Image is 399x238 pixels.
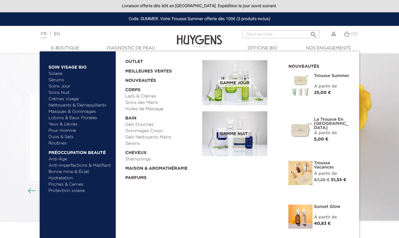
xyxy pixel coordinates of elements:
[125,100,198,106] a: Soins des Mains
[125,65,193,75] a: Meilleures Ventes
[125,75,198,84] a: Nouveautés
[218,130,249,138] span: Gamme nuit
[202,60,267,105] img: routine_jour_banner.jpg
[35,45,95,51] a: E-Boutique
[49,188,112,194] a: Protection solaire
[49,121,112,128] a: Yeux & Lèvres
[125,84,198,93] a: Corps
[49,175,112,181] a: Hydratation
[125,56,193,65] a: OUTLET
[49,134,112,140] a: Duos & Sets
[125,128,198,134] a: Gommages Corps
[310,29,317,36] i: 
[314,91,331,95] span: 25,00 €
[232,45,293,51] a: Officine Bio
[125,112,198,122] a: Bain
[30,187,50,196] div: Boutons du carrousel
[288,74,313,98] img: Trousse Summer
[177,25,222,48] img: Huygens
[331,178,346,182] span: 51,55 €
[49,147,112,156] a: Préoccupation beauté
[288,62,350,69] h2: Nouveautés
[49,181,112,188] a: Poches & Cernes
[314,130,350,136] div: À partir de
[49,61,112,71] a: Soin Visage Bio
[202,111,267,156] img: routine_nuit_banner.jpg
[101,45,161,51] a: Diagnostic de peau
[243,30,319,38] input: Rechercher
[125,122,198,128] a: Gels Douches
[125,106,198,112] a: Huiles de Massage
[202,111,279,156] a: Gamme nuit
[49,83,112,90] a: Soins Jour
[41,32,46,38] a: FR
[314,214,350,221] div: À partir de
[125,134,198,141] a: Gels Nettoyants Mains
[314,205,350,209] a: Sunset Glow
[314,178,330,182] span: 67,25 €
[49,77,112,83] a: Sérums
[314,137,328,141] span: 5,00 €
[308,29,319,37] button: 
[288,117,313,141] img: La Trousse en Coton
[49,162,112,169] a: Anti-imperfections & Matifiant
[314,83,350,90] div: À partir de
[49,169,112,175] a: Bonne mine & Éclat
[125,172,198,181] a: Parfums
[314,117,350,130] a: La Trousse en [GEOGRAPHIC_DATA]
[49,115,112,121] a: Lotions & Eaux Florales
[298,45,358,51] a: Nos engagements
[125,93,198,100] a: Laits & Crèmes
[49,102,112,109] a: Nettoyants & Démaquillants
[288,161,313,185] img: La Trousse vacances
[49,140,112,147] a: Routines
[125,162,198,172] a: Maison & Aromathérapie
[314,171,350,177] div: À partir de
[38,30,162,38] div: |
[288,205,313,229] img: Sunset glow- un teint éclatant
[49,109,112,115] a: Masques & Gommages
[314,221,331,226] span: 40,83 €
[49,71,112,77] a: Solaire
[125,156,198,162] a: Shampoings
[49,128,112,134] a: Pour Homme
[49,90,106,96] a: Soins Nuit
[314,74,350,78] a: Trousse Summer
[125,147,198,156] a: Cheveux
[125,141,198,147] a: Savons
[49,96,112,102] a: Crèmes visage
[202,60,279,105] a: Gamme jour
[49,156,112,162] a: Anti-Âge
[218,79,251,87] span: Gamme jour
[351,32,358,36] span: (0)
[54,32,60,36] a: EN
[314,161,350,169] a: Trousse Vacances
